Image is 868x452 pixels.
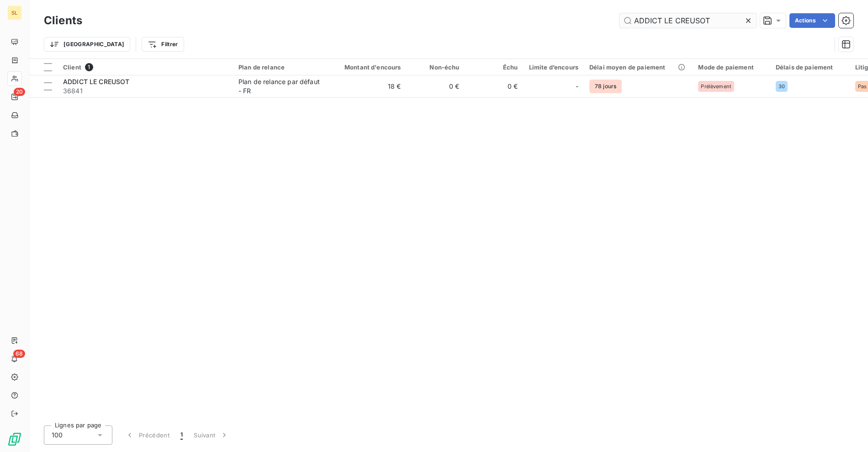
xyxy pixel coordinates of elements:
[701,84,731,89] span: Prélèvement
[529,64,578,71] div: Limite d’encours
[120,425,175,445] button: Précédent
[837,421,859,443] iframe: Intercom live chat
[63,86,228,96] span: 36841
[789,13,835,28] button: Actions
[778,84,785,89] span: 30
[13,350,25,358] span: 68
[44,37,130,52] button: [GEOGRAPHIC_DATA]
[7,5,22,20] div: SL
[7,432,22,447] img: Logo LeanPay
[52,431,63,440] span: 100
[589,80,622,93] span: 78 jours
[63,64,81,71] span: Client
[85,63,93,71] span: 1
[412,64,460,71] div: Non-échu
[471,64,518,71] div: Échu
[465,75,524,97] td: 0 €
[180,431,183,440] span: 1
[328,75,407,97] td: 18 €
[333,64,401,71] div: Montant d'encours
[14,88,25,96] span: 20
[589,64,687,71] div: Délai moyen de paiement
[576,82,578,91] span: -
[407,75,465,97] td: 0 €
[63,78,130,85] span: ADDICT LE CREUSOT
[698,64,764,71] div: Mode de paiement
[776,64,844,71] div: Délais de paiement
[238,77,323,96] div: Plan de relance par défaut - FR
[44,12,82,29] h3: Clients
[188,425,234,445] button: Suivant
[238,64,323,71] div: Plan de relance
[175,425,188,445] button: 1
[142,37,184,52] button: Filtrer
[619,13,757,28] input: Rechercher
